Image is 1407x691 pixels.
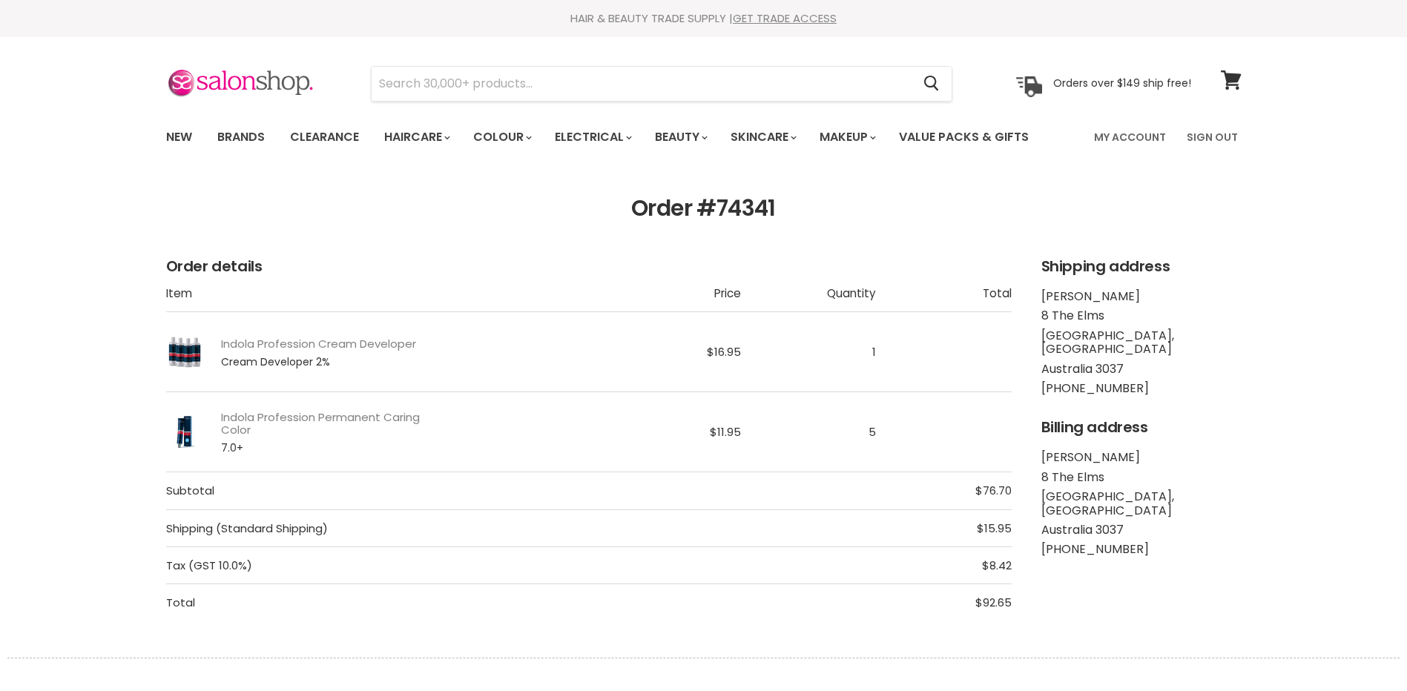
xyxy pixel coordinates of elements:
[644,122,716,153] a: Beauty
[888,122,1040,153] a: Value Packs & Gifts
[1041,490,1242,518] li: [GEOGRAPHIC_DATA], [GEOGRAPHIC_DATA]
[719,122,805,153] a: Skincare
[462,122,541,153] a: Colour
[166,324,203,380] img: Indola Profession Cream Developer - Cream Developer 2%
[1041,363,1242,376] li: Australia 3037
[221,337,416,350] a: Indola Profession Cream Developer
[1085,122,1175,153] a: My Account
[373,122,459,153] a: Haircare
[166,258,1012,275] h2: Order details
[1041,309,1242,323] li: 8 The Elms
[544,122,641,153] a: Electrical
[707,344,741,360] span: $16.95
[977,520,1012,536] span: $15.95
[372,67,912,101] input: Search
[1041,523,1242,537] li: Australia 3037
[1041,329,1242,357] li: [GEOGRAPHIC_DATA], [GEOGRAPHIC_DATA]
[166,509,877,546] span: Shipping (Standard Shipping)
[221,356,423,368] span: Cream Developer 2%
[912,67,952,101] button: Search
[1041,543,1242,556] li: [PHONE_NUMBER]
[166,472,877,509] span: Subtotal
[155,122,203,153] a: New
[1041,382,1242,395] li: [PHONE_NUMBER]
[975,595,1012,610] span: $92.65
[1041,471,1242,484] li: 8 The Elms
[166,584,877,621] span: Total
[279,122,370,153] a: Clearance
[982,558,1012,573] span: $8.42
[166,404,203,460] img: Indola Profession Permanent Caring Color - 7.0+
[1178,122,1247,153] a: Sign Out
[733,10,837,26] a: GET TRADE ACCESS
[710,424,741,440] span: $11.95
[1041,419,1242,436] h2: Billing address
[371,66,952,102] form: Product
[221,411,423,437] a: Indola Profession Permanent Caring Color
[741,392,876,472] td: 5
[741,287,876,312] th: Quantity
[166,546,877,583] span: Tax (GST 10.0%)
[221,442,423,454] span: 7.0+
[1041,451,1242,464] li: [PERSON_NAME]
[975,483,1012,498] span: $76.70
[166,196,1242,222] h1: Order #74341
[876,287,1011,312] th: Total
[741,312,876,392] td: 1
[148,11,1260,26] div: HAIR & BEAUTY TRADE SUPPLY |
[808,122,885,153] a: Makeup
[1053,76,1191,90] p: Orders over $149 ship free!
[166,287,606,312] th: Item
[155,116,1063,159] ul: Main menu
[148,116,1260,159] nav: Main
[1041,258,1242,275] h2: Shipping address
[605,287,740,312] th: Price
[1041,290,1242,303] li: [PERSON_NAME]
[206,122,276,153] a: Brands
